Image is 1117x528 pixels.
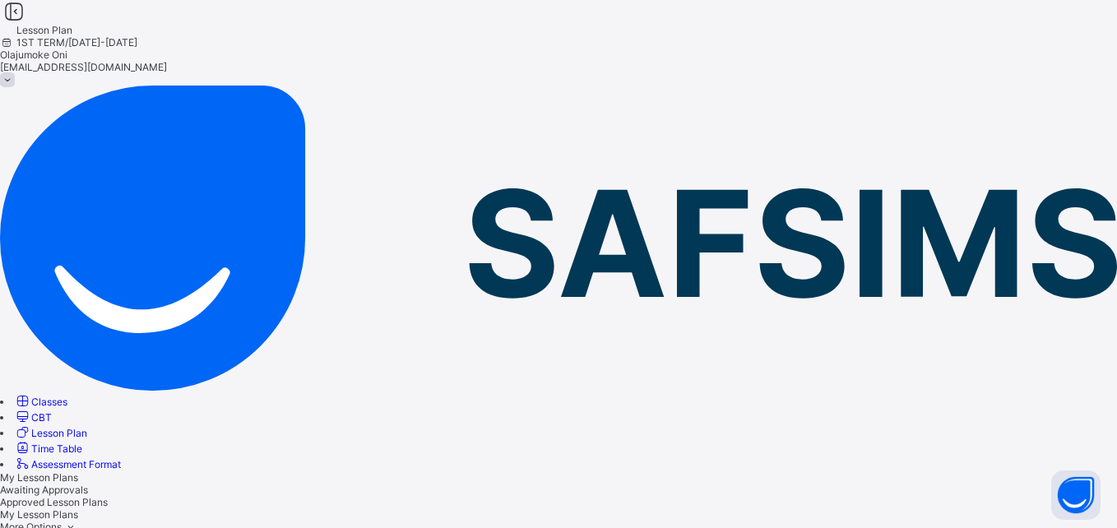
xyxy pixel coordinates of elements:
[31,427,87,439] span: Lesson Plan
[14,458,121,470] a: Assessment Format
[31,411,52,424] span: CBT
[16,24,72,36] span: Lesson Plan
[14,442,82,455] a: Time Table
[31,396,67,408] span: Classes
[14,411,52,424] a: CBT
[1051,470,1101,520] button: Open asap
[31,458,121,470] span: Assessment Format
[31,442,82,455] span: Time Table
[14,427,87,439] a: Lesson Plan
[14,396,67,408] a: Classes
